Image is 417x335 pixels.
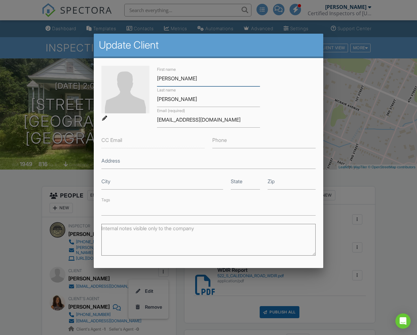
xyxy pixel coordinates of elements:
label: City [101,178,110,185]
label: Address [101,157,120,164]
div: Open Intercom Messenger [395,313,411,329]
label: First name [157,67,176,72]
label: Internal notes visible only to the company [101,225,194,232]
label: State [231,178,243,185]
label: Zip [268,178,275,185]
label: Tags [101,198,110,202]
label: CC Email [101,137,122,144]
label: Phone [212,137,227,144]
label: Email (required) [157,108,185,114]
img: default-user-f0147aede5fd5fa78ca7ade42f37bd4542148d508eef1c3d3ea960f66861d68b.jpg [101,66,149,113]
label: Last name [157,87,176,93]
h2: Update Client [99,39,318,51]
